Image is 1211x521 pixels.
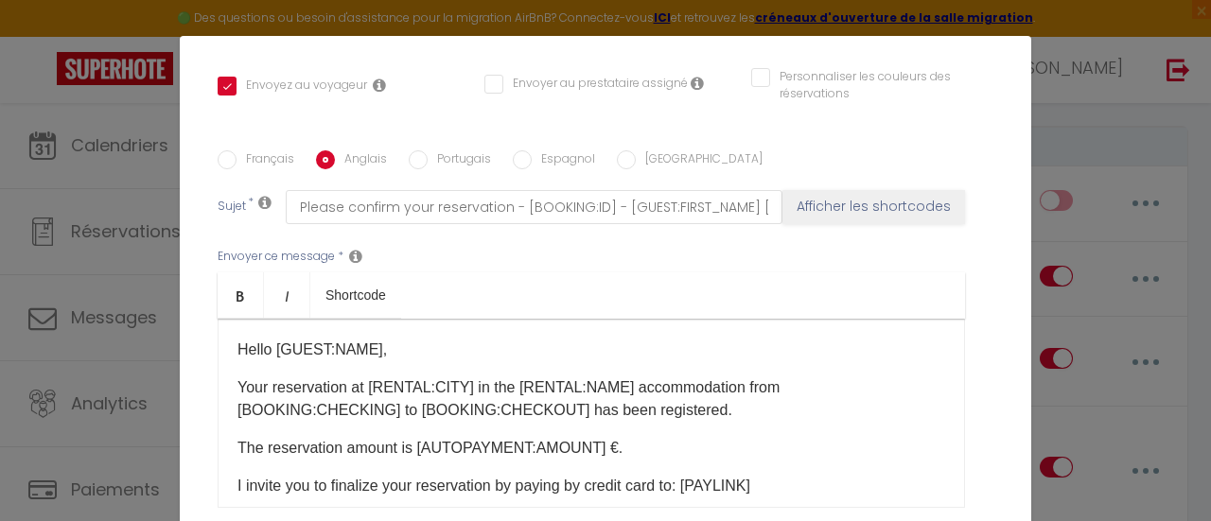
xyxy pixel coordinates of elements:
label: Espagnol [532,150,595,171]
i: Message [349,249,362,264]
i: Subject [258,195,272,210]
div: ​ [218,319,965,508]
button: Afficher les shortcodes [782,190,965,224]
button: Ouvrir le widget de chat LiveChat [15,8,72,64]
label: Sujet [218,198,246,217]
a: Italic [264,272,310,318]
p: Your reservation at [RENTAL:CITY] in the [RENTAL:NAME] accommodation from [BOOKING:CHECKING] to [... [237,376,945,422]
p: Hello [GUEST:NAME], [237,339,945,361]
i: Envoyer au voyageur [373,78,386,93]
i: Envoyer au prestataire si il est assigné [691,76,704,91]
label: [GEOGRAPHIC_DATA] [636,150,763,171]
p: The reservation amount is [AUTOPAYMENT:AMOUNT] €. [237,437,945,460]
label: Anglais [335,150,387,171]
a: Bold [218,272,264,318]
label: Français [237,150,294,171]
label: Portugais [428,150,491,171]
p: I invite you to finalize your reservation by paying by credit card to: [PAYLINK] [237,475,945,497]
label: Envoyer ce message [218,248,335,266]
a: Shortcode [310,272,401,318]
